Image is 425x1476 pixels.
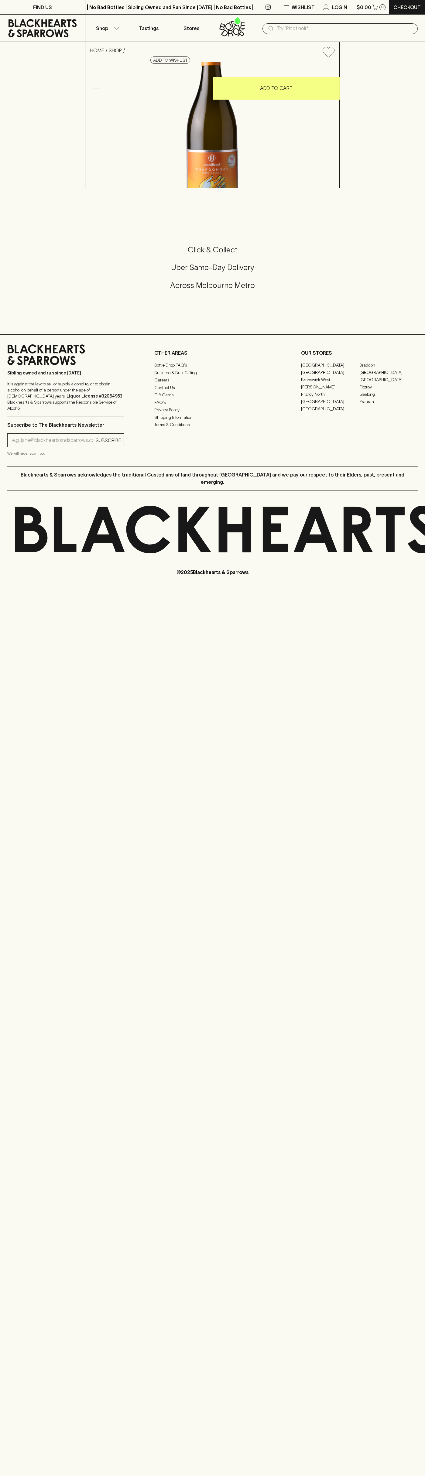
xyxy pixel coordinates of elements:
button: ADD TO CART [213,77,340,100]
a: Geelong [359,391,418,398]
a: Braddon [359,361,418,369]
p: FIND US [33,4,52,11]
p: Wishlist [292,4,315,11]
input: Try "Pinot noir" [277,24,413,33]
a: [GEOGRAPHIC_DATA] [301,369,359,376]
p: Tastings [139,25,159,32]
a: Prahran [359,398,418,405]
p: Sibling owned and run since [DATE] [7,370,124,376]
p: OUR STORES [301,349,418,357]
a: Contact Us [154,384,271,391]
a: Terms & Conditions [154,421,271,429]
p: OTHER AREAS [154,349,271,357]
input: e.g. jane@blackheartsandsparrows.com.au [12,436,93,445]
a: Shipping Information [154,414,271,421]
a: SHOP [109,48,122,53]
a: [PERSON_NAME] [301,383,359,391]
a: FAQ's [154,399,271,406]
a: Fitzroy North [301,391,359,398]
p: Checkout [393,4,421,11]
p: Subscribe to The Blackhearts Newsletter [7,421,124,429]
a: Gift Cards [154,391,271,399]
a: Business & Bulk Gifting [154,369,271,376]
p: It is against the law to sell or supply alcohol to, or to obtain alcohol on behalf of a person un... [7,381,124,411]
p: Blackhearts & Sparrows acknowledges the traditional Custodians of land throughout [GEOGRAPHIC_DAT... [12,471,413,486]
img: 40526.png [85,62,339,188]
a: [GEOGRAPHIC_DATA] [359,376,418,383]
a: Brunswick West [301,376,359,383]
a: Careers [154,377,271,384]
p: ADD TO CART [260,84,293,92]
div: Call to action block [7,220,418,322]
p: Stores [183,25,199,32]
a: Bottle Drop FAQ's [154,362,271,369]
p: Login [332,4,347,11]
a: [GEOGRAPHIC_DATA] [301,398,359,405]
p: 0 [381,5,384,9]
h5: Uber Same-Day Delivery [7,262,418,272]
a: Privacy Policy [154,406,271,414]
button: Add to wishlist [320,44,337,60]
a: Stores [170,15,213,42]
button: Add to wishlist [150,56,190,64]
p: We will never spam you [7,450,124,456]
p: $0.00 [357,4,371,11]
a: HOME [90,48,104,53]
strong: Liquor License #32064953 [67,394,122,398]
a: Tastings [128,15,170,42]
p: Shop [96,25,108,32]
h5: Across Melbourne Metro [7,280,418,290]
h5: Click & Collect [7,245,418,255]
a: [GEOGRAPHIC_DATA] [301,405,359,412]
a: [GEOGRAPHIC_DATA] [359,369,418,376]
button: Shop [85,15,128,42]
p: SUBSCRIBE [96,437,121,444]
a: Fitzroy [359,383,418,391]
a: [GEOGRAPHIC_DATA] [301,361,359,369]
button: SUBSCRIBE [93,434,124,447]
